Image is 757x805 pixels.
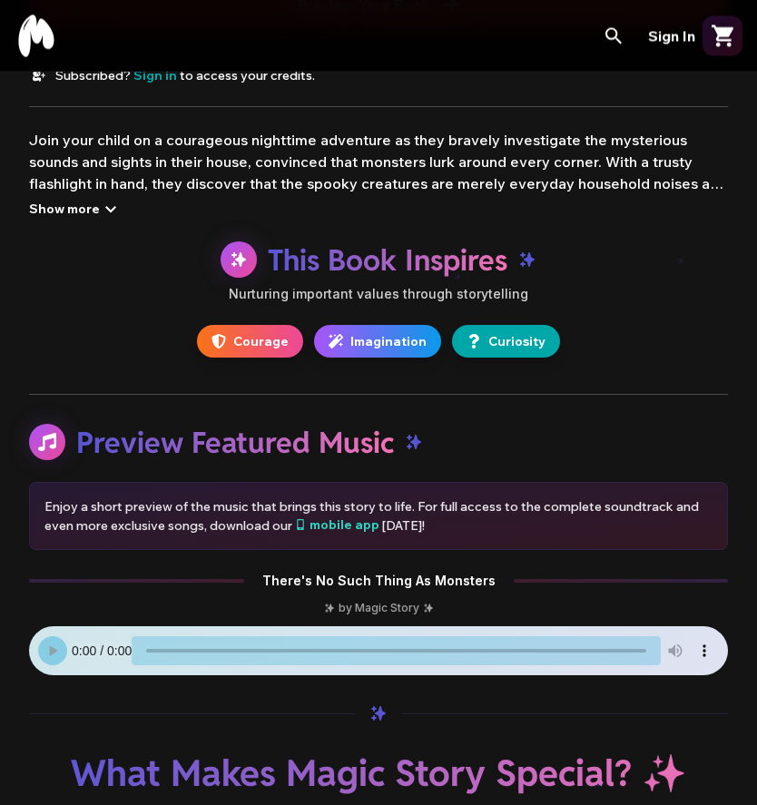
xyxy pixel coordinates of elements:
[76,426,394,461] h2: Preview Featured Music
[133,67,177,85] button: Sign in
[55,67,315,85] div: Subscribed? to access your credits.
[29,130,728,195] p: Join your child on a courageous nighttime adventure as they bravely investigate the mysterious so...
[29,627,728,676] audio: Your browser does not support the audio element.
[324,602,434,616] span: by Magic Story
[268,243,507,279] h3: This Book Inspires
[648,25,695,47] button: Sign In
[251,573,506,591] h3: There's No Such Thing As Monsters
[350,333,427,351] span: Imagination
[221,286,536,304] p: Nurturing important values through storytelling
[233,333,289,351] span: Courage
[488,333,546,351] span: Curiosity
[29,752,728,796] h2: What Makes Magic Story Special? ✨
[29,199,122,221] button: Show more
[44,498,713,535] p: Enjoy a short preview of the music that brings this story to life. For full access to the complet...
[703,16,742,56] button: Open cart
[295,516,379,535] a: mobile app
